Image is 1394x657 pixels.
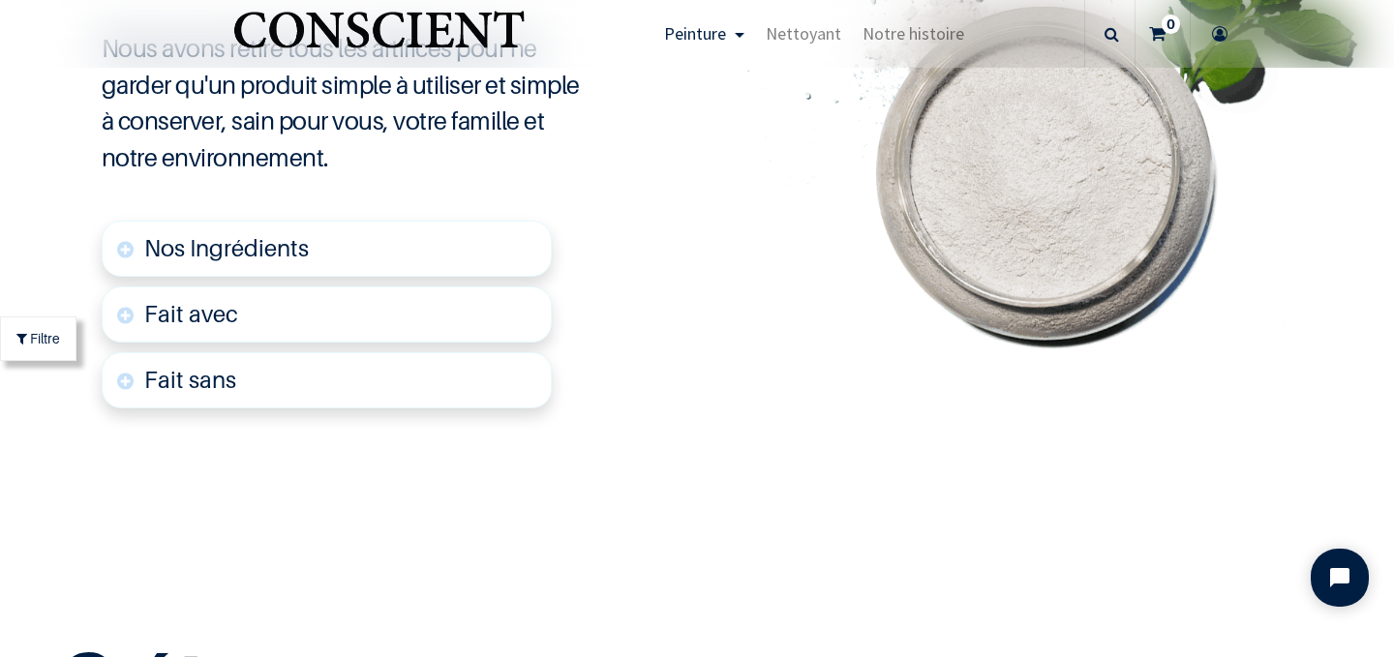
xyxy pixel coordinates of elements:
sup: 0 [1162,15,1180,34]
font: Fait avec [144,300,238,328]
span: Nettoyant [766,22,841,45]
span: Nos Ingrédients [144,234,309,262]
span: Filtre [30,328,60,348]
span: Peinture [664,22,726,45]
span: Notre histoire [863,22,964,45]
iframe: Tidio Chat [1294,532,1385,623]
font: Fait sans [144,366,236,394]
